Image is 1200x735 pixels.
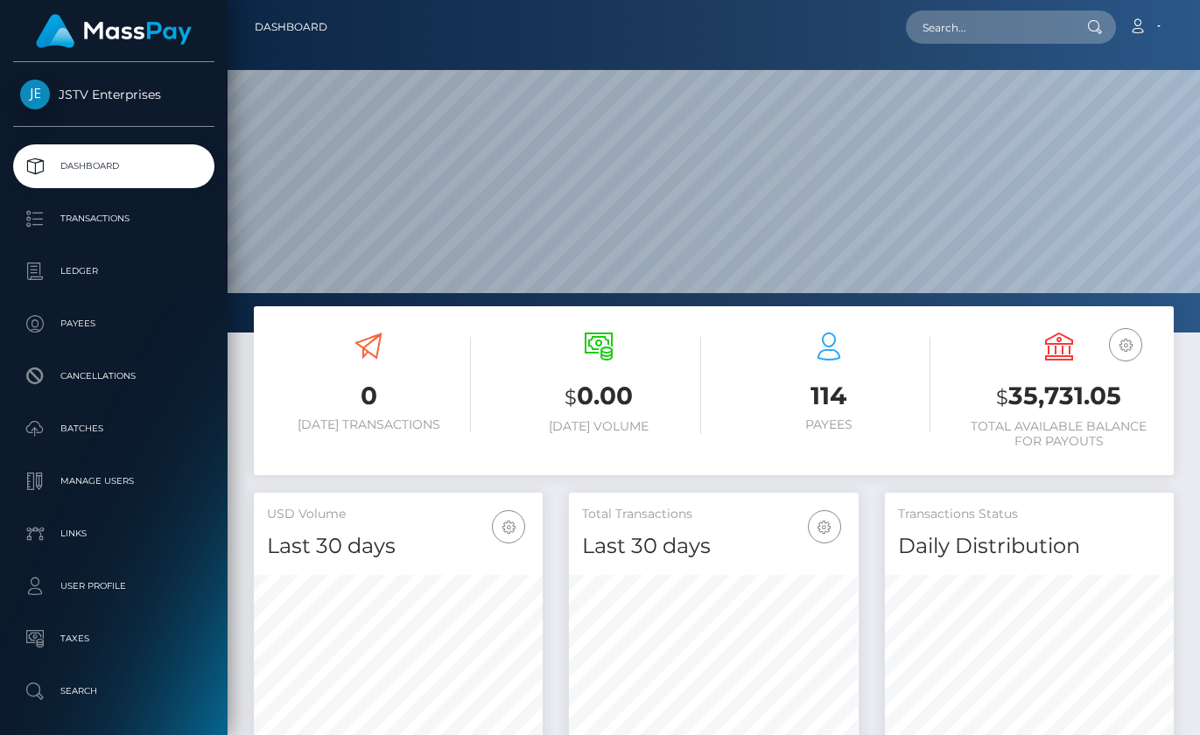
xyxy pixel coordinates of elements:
[267,506,530,523] h5: USD Volume
[13,354,214,398] a: Cancellations
[20,521,207,547] p: Links
[267,379,471,413] h3: 0
[13,144,214,188] a: Dashboard
[20,258,207,284] p: Ledger
[20,206,207,232] p: Transactions
[20,626,207,652] p: Taxes
[13,302,214,346] a: Payees
[957,379,1161,415] h3: 35,731.05
[13,407,214,451] a: Batches
[20,416,207,442] p: Batches
[497,419,701,434] h6: [DATE] Volume
[13,197,214,241] a: Transactions
[20,153,207,179] p: Dashboard
[497,379,701,415] h3: 0.00
[20,468,207,494] p: Manage Users
[565,385,577,409] small: $
[20,573,207,599] p: User Profile
[727,379,931,413] h3: 114
[898,531,1161,562] h4: Daily Distribution
[582,531,845,562] h4: Last 30 days
[996,385,1008,409] small: $
[20,311,207,337] p: Payees
[13,512,214,556] a: Links
[267,417,471,432] h6: [DATE] Transactions
[13,459,214,503] a: Manage Users
[13,249,214,293] a: Ledger
[13,564,214,608] a: User Profile
[957,419,1161,449] h6: Total Available Balance for Payouts
[20,80,50,109] img: JSTV Enterprises
[13,669,214,713] a: Search
[267,531,530,562] h4: Last 30 days
[20,363,207,389] p: Cancellations
[13,87,214,102] span: JSTV Enterprises
[36,14,192,48] img: MassPay Logo
[255,9,327,45] a: Dashboard
[898,506,1161,523] h5: Transactions Status
[13,617,214,661] a: Taxes
[727,417,931,432] h6: Payees
[906,10,1070,44] input: Search...
[582,506,845,523] h5: Total Transactions
[20,678,207,704] p: Search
